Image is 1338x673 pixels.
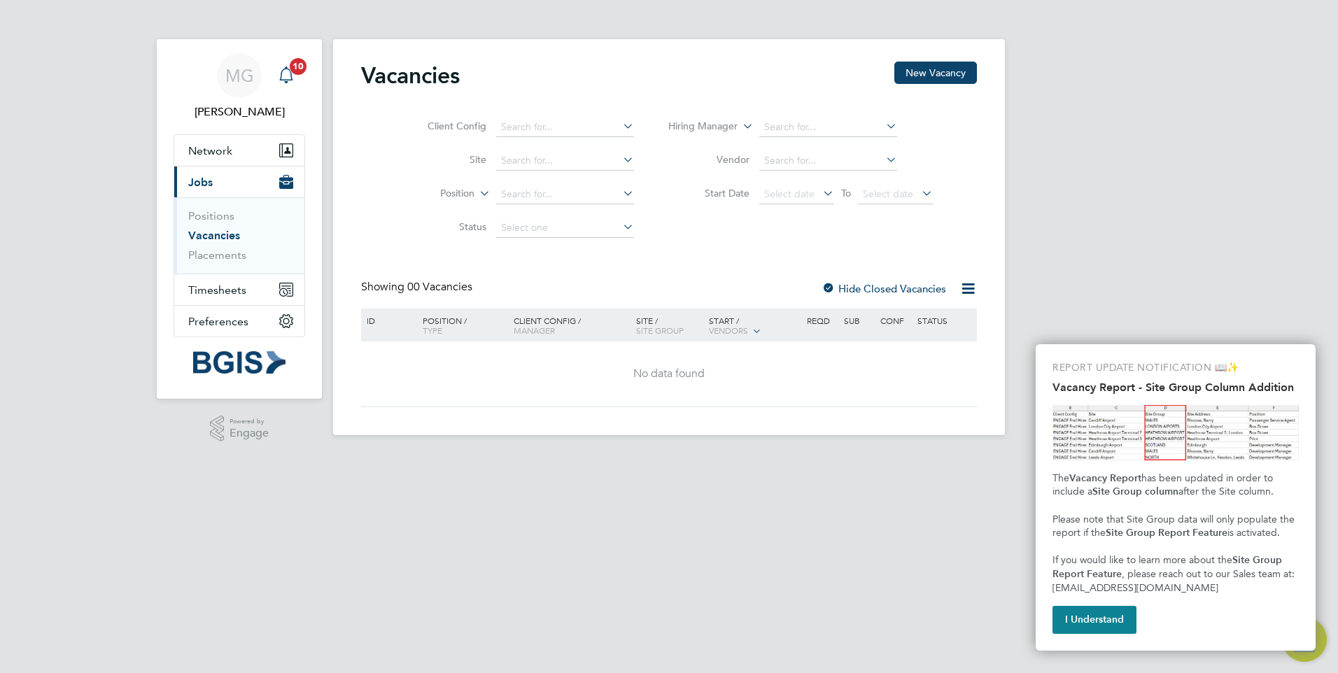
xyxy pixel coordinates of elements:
[1052,472,1276,498] span: has been updated in order to include a
[174,104,305,120] span: Michael Green
[363,309,412,332] div: ID
[1178,486,1274,497] span: after the Site column.
[290,58,307,75] span: 10
[412,309,510,342] div: Position /
[1052,513,1297,539] span: Please note that Site Group data will only populate the report if the
[514,325,555,336] span: Manager
[1227,527,1280,539] span: is activated.
[759,118,897,137] input: Search for...
[174,53,305,120] a: Go to account details
[1036,344,1316,651] div: Vacancy Report - Site Group Column Addition
[363,367,975,381] div: No data found
[230,427,269,439] span: Engage
[496,118,634,137] input: Search for...
[1052,554,1232,566] span: If you would like to learn more about the
[709,325,748,336] span: Vendors
[633,309,706,342] div: Site /
[1052,405,1299,460] img: Site Group Column in Vacancy Report
[1052,381,1299,394] h2: Vacancy Report - Site Group Column Addition
[193,351,286,374] img: bgis-logo-retina.png
[496,185,634,204] input: Search for...
[406,120,486,132] label: Client Config
[188,229,240,242] a: Vacancies
[840,309,877,332] div: Sub
[894,62,977,84] button: New Vacancy
[1106,527,1227,539] strong: Site Group Report Feature
[225,66,254,85] span: MG
[406,220,486,233] label: Status
[188,283,246,297] span: Timesheets
[822,282,946,295] label: Hide Closed Vacancies
[394,187,474,201] label: Position
[188,144,232,157] span: Network
[1092,486,1178,497] strong: Site Group column
[1052,568,1297,594] span: , please reach out to our Sales team at: [EMAIL_ADDRESS][DOMAIN_NAME]
[636,325,684,336] span: Site Group
[837,184,855,202] span: To
[188,315,248,328] span: Preferences
[1052,361,1299,375] p: REPORT UPDATE NOTIFICATION 📖✨
[423,325,442,336] span: Type
[705,309,803,343] div: Start /
[361,62,460,90] h2: Vacancies
[1069,472,1141,484] strong: Vacancy Report
[406,153,486,166] label: Site
[669,187,749,199] label: Start Date
[657,120,738,134] label: Hiring Manager
[914,309,975,332] div: Status
[407,280,472,294] span: 00 Vacancies
[1052,606,1136,634] button: I Understand
[496,151,634,171] input: Search for...
[1052,472,1069,484] span: The
[863,187,913,200] span: Select date
[803,309,840,332] div: Reqd
[764,187,815,200] span: Select date
[361,280,475,295] div: Showing
[188,176,213,189] span: Jobs
[759,151,897,171] input: Search for...
[496,218,634,238] input: Select one
[1052,554,1285,580] strong: Site Group Report Feature
[188,248,246,262] a: Placements
[174,351,305,374] a: Go to home page
[230,416,269,427] span: Powered by
[510,309,633,342] div: Client Config /
[877,309,913,332] div: Conf
[157,39,322,399] nav: Main navigation
[669,153,749,166] label: Vendor
[188,209,234,222] a: Positions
